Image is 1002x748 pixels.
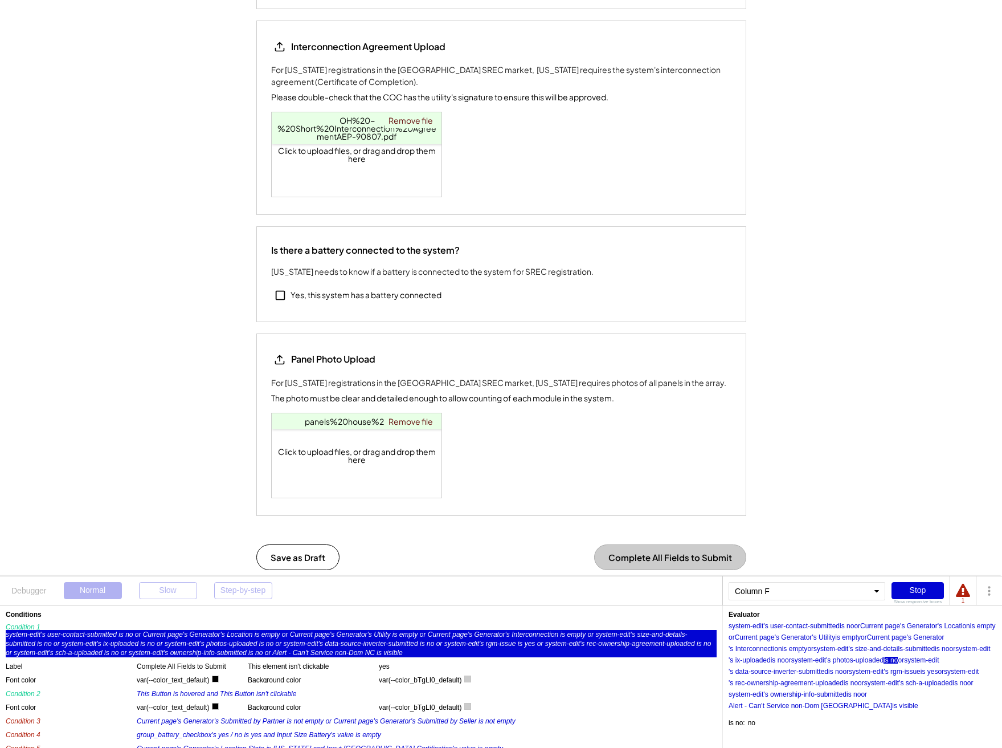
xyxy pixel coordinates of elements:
[891,600,944,604] div: Show responsive boxes
[6,689,137,697] div: Condition 2
[944,668,979,675] div: system-edit
[782,645,808,652] div: is empty
[938,623,970,629] div: 's Location
[899,680,952,686] div: 's sch-a-uploaded
[291,290,441,301] div: Yes, this system has a battery connected
[938,668,944,675] div: or
[967,680,974,686] div: or
[6,730,137,738] div: Condition 4
[248,662,379,669] div: This element isn't clickable
[952,680,967,686] div: is no
[884,657,898,664] div: is no
[861,691,867,698] div: or
[791,657,826,664] div: system-edit
[729,691,763,698] div: system-edit
[949,645,955,652] div: or
[729,582,885,600] div: Column F
[729,611,760,618] div: Evaluator
[379,703,461,712] div: var(--color_bTgLI0_default)
[860,623,938,629] div: Current page's Generator
[844,680,858,686] div: is no
[858,680,864,686] div: or
[729,702,892,709] div: Alert - Can't Service non-Dom [GEOGRAPHIC_DATA]
[729,623,763,629] div: system-edit
[137,689,296,698] div: This Button is hovered and This Button isn't clickable
[955,645,990,652] div: system-edit
[729,668,828,675] div: 's data-source-inverter-submitted
[137,676,209,685] div: var(--color_text_default)
[846,691,861,698] div: is no
[137,662,226,671] div: Complete All Fields to Submit
[785,657,791,664] div: or
[864,680,899,686] div: system-edit
[763,691,846,698] div: 's ownership-info-submitted
[6,717,137,724] div: Condition 3
[840,623,854,629] div: is no
[892,702,918,709] div: is visible
[812,634,835,641] div: 's Utility
[137,717,516,726] div: Current page's Generator's Submitted by Partner is not empty or Current page's Generator's Submit...
[291,353,375,365] div: Panel Photo Upload
[970,623,996,629] div: is empty
[891,582,944,599] div: Stop
[271,266,594,278] div: [US_STATE] needs to know if a battery is connected to the system for SREC registration.
[271,392,614,404] div: The photo must be clear and detailed enough to allow counting of each module in the system.
[385,413,437,429] a: Remove file
[826,657,884,664] div: 's photos-uploaded
[6,676,137,683] div: Font color
[379,662,390,671] div: yes
[735,634,812,641] div: Current page's Generator
[272,413,443,498] div: Click to upload files, or drag and drop them here
[6,630,717,657] div: system-edit's user-contact-submitted is no or Current page's Generator's Location is empty or Cur...
[594,544,746,570] button: Complete All Fields to Submit
[861,634,867,641] div: or
[271,64,731,88] div: For [US_STATE] registrations in the [GEOGRAPHIC_DATA] SREC market, [US_STATE] requires the system...
[921,668,938,675] div: is yes
[6,662,137,669] div: Label
[884,668,920,675] div: 's rgm-issue
[956,598,970,604] div: 1
[729,680,844,686] div: 's rec-ownership-agreement-uploaded
[385,112,437,128] a: Remove file
[898,657,904,664] div: or
[848,645,935,652] div: 's size-and-details-submitted
[271,377,726,389] div: For [US_STATE] registrations in the [GEOGRAPHIC_DATA] SREC market, [US_STATE] requires photos of ...
[271,91,608,103] div: Please double-check that the COC has the utility's signature to ensure this will be approved.
[729,719,745,726] div: is no:
[6,623,137,630] div: Condition 1
[867,634,944,641] div: Current page's Generator
[748,719,755,726] div: no
[6,611,717,618] div: Conditions
[137,730,381,739] div: group_battery_checkbox's yes / no is yes and Input Size Battery's value is empty
[729,634,735,641] div: or
[379,676,461,685] div: var(--color_bTgLI0_default)
[843,668,849,675] div: or
[305,416,409,426] a: panels%20house%203.jpg
[729,657,771,664] div: 's ix-uploaded
[272,112,443,197] div: Click to upload files, or drag and drop them here
[248,676,379,683] div: Background color
[256,544,340,570] button: Save as Draft
[271,244,460,257] div: Is there a battery connected to the system?
[729,645,782,652] div: 's Interconnection
[904,657,939,664] div: system-edit
[6,703,137,710] div: Font color
[807,645,813,652] div: or
[137,703,209,712] div: var(--color_text_default)
[763,623,840,629] div: 's user-contact-submitted
[248,703,379,710] div: Background color
[835,634,861,641] div: is empty
[771,657,785,664] div: is no
[291,40,445,53] div: Interconnection Agreement Upload
[277,115,436,141] a: OH%20-%20Short%20Interconnection%20AgreementAEP-90807.pdf
[849,668,884,675] div: system-edit
[935,645,949,652] div: is no
[828,668,843,675] div: is no
[813,645,848,652] div: system-edit
[854,623,860,629] div: or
